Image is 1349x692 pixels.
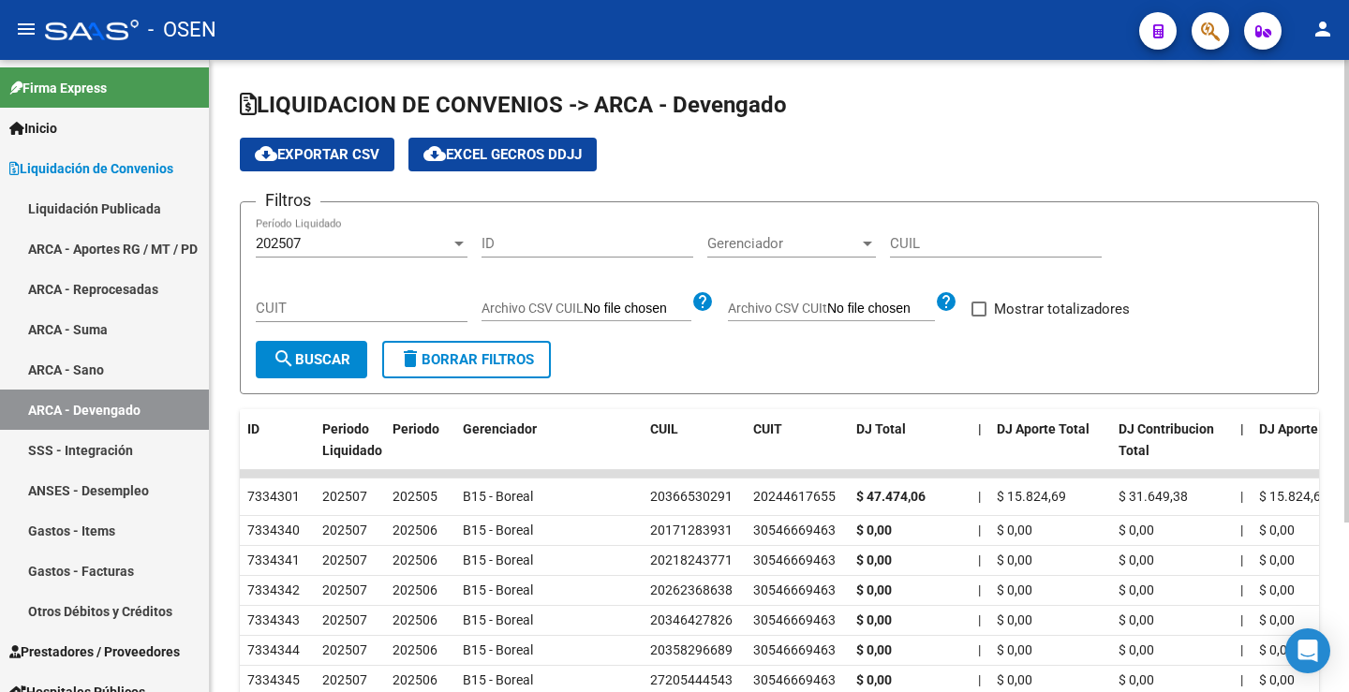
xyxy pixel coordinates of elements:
[1240,523,1243,537] span: |
[856,421,906,436] span: DJ Total
[856,552,892,567] strong: $ 0,00
[997,552,1032,567] span: $ 0,00
[393,421,439,436] span: Periodo
[753,520,836,541] div: 30546669463
[393,642,437,657] span: 202506
[1119,672,1154,687] span: $ 0,00
[9,78,107,98] span: Firma Express
[463,672,533,687] span: B15 - Boreal
[997,489,1066,504] span: $ 15.824,69
[393,582,437,597] span: 202506
[255,146,379,163] span: Exportar CSV
[1240,489,1243,504] span: |
[978,523,981,537] span: |
[753,640,836,661] div: 30546669463
[273,347,295,370] mat-icon: search
[856,489,926,504] strong: $ 47.474,06
[1119,642,1154,657] span: $ 0,00
[393,672,437,687] span: 202506
[971,409,989,492] datatable-header-cell: |
[994,298,1130,320] span: Mostrar totalizadores
[463,612,533,627] span: B15 - Boreal
[240,92,787,118] span: LIQUIDACION DE CONVENIOS -> ARCA - Devengado
[1259,582,1295,597] span: $ 0,00
[1119,552,1154,567] span: $ 0,00
[322,672,367,687] span: 202507
[650,670,733,691] div: 27205444543
[1119,421,1214,458] span: DJ Contribucion Total
[753,550,836,571] div: 30546669463
[978,642,981,657] span: |
[1259,489,1328,504] span: $ 15.824,69
[1285,628,1330,673] div: Open Intercom Messenger
[849,409,971,492] datatable-header-cell: DJ Total
[1240,552,1243,567] span: |
[399,351,534,368] span: Borrar Filtros
[856,672,892,687] strong: $ 0,00
[856,523,892,537] strong: $ 0,00
[247,582,300,597] span: 7334342
[691,290,714,313] mat-icon: help
[247,612,300,627] span: 7334343
[247,642,300,657] span: 7334344
[856,582,892,597] strong: $ 0,00
[997,672,1032,687] span: $ 0,00
[650,610,733,631] div: 20346427826
[978,672,981,687] span: |
[322,582,367,597] span: 202507
[315,409,385,492] datatable-header-cell: Periodo Liquidado
[989,409,1111,492] datatable-header-cell: DJ Aporte Total
[728,301,827,316] span: Archivo CSV CUIt
[463,523,533,537] span: B15 - Boreal
[322,523,367,537] span: 202507
[856,642,892,657] strong: $ 0,00
[382,341,551,378] button: Borrar Filtros
[1259,642,1295,657] span: $ 0,00
[997,642,1032,657] span: $ 0,00
[463,552,533,567] span: B15 - Boreal
[1119,523,1154,537] span: $ 0,00
[455,409,643,492] datatable-header-cell: Gerenciador
[1259,552,1295,567] span: $ 0,00
[423,142,446,165] mat-icon: cloud_download
[1240,672,1243,687] span: |
[978,552,981,567] span: |
[1119,489,1188,504] span: $ 31.649,38
[463,489,533,504] span: B15 - Boreal
[463,582,533,597] span: B15 - Boreal
[650,486,733,508] div: 20366530291
[322,642,367,657] span: 202507
[322,612,367,627] span: 202507
[978,612,981,627] span: |
[1259,421,1318,436] span: DJ Aporte
[463,421,537,436] span: Gerenciador
[707,235,859,252] span: Gerenciador
[753,610,836,631] div: 30546669463
[753,580,836,601] div: 30546669463
[1259,612,1295,627] span: $ 0,00
[1240,421,1244,436] span: |
[1119,582,1154,597] span: $ 0,00
[273,351,350,368] span: Buscar
[423,146,582,163] span: EXCEL GECROS DDJJ
[1259,523,1295,537] span: $ 0,00
[256,341,367,378] button: Buscar
[978,421,982,436] span: |
[643,409,746,492] datatable-header-cell: CUIL
[997,582,1032,597] span: $ 0,00
[1240,612,1243,627] span: |
[322,552,367,567] span: 202507
[256,235,301,252] span: 202507
[997,421,1090,436] span: DJ Aporte Total
[247,672,300,687] span: 7334345
[247,523,300,537] span: 7334340
[753,421,782,436] span: CUIT
[746,409,849,492] datatable-header-cell: CUIT
[322,421,382,458] span: Periodo Liquidado
[1119,612,1154,627] span: $ 0,00
[1111,409,1233,492] datatable-header-cell: DJ Contribucion Total
[399,347,422,370] mat-icon: delete
[584,301,691,317] input: Archivo CSV CUIL
[240,409,315,492] datatable-header-cell: ID
[1312,18,1334,40] mat-icon: person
